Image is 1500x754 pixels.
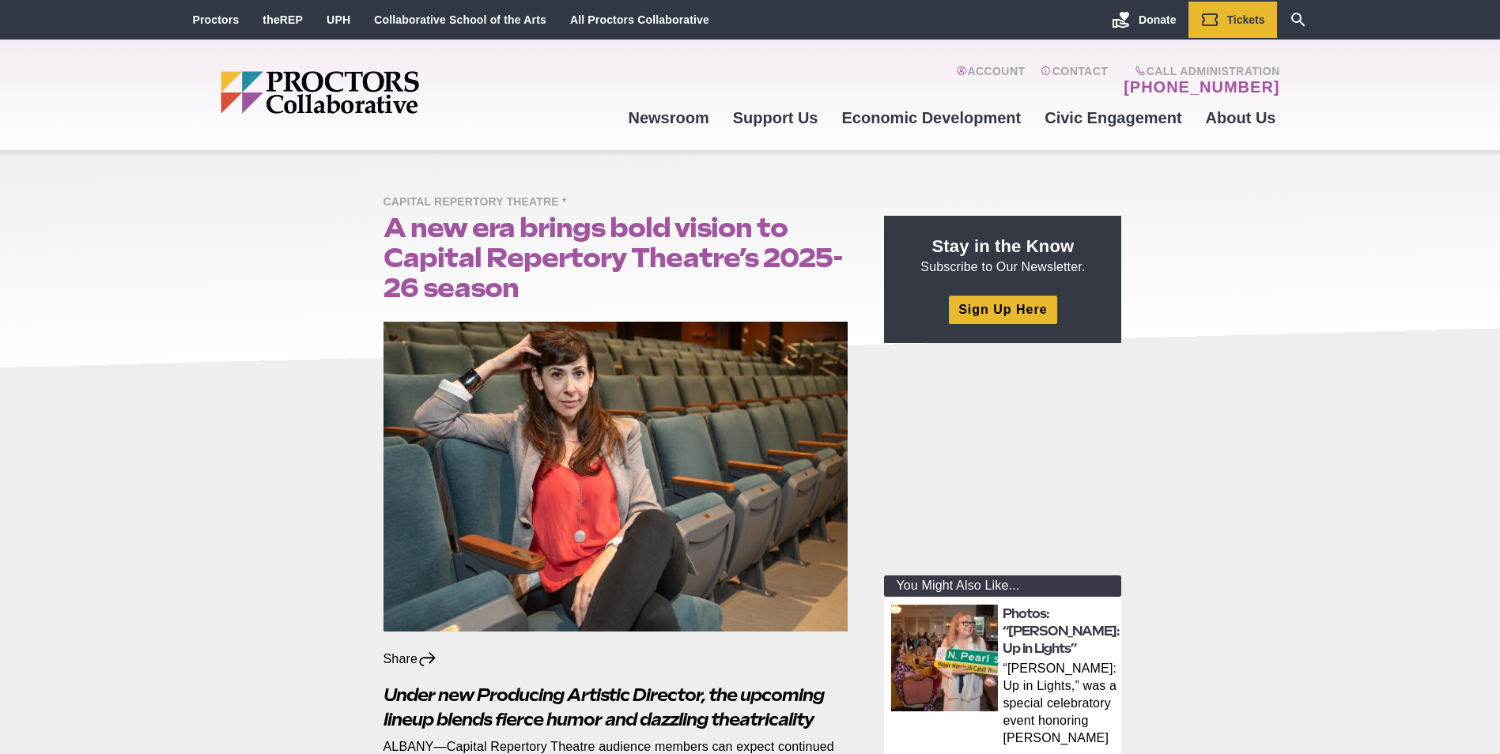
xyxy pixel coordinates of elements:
a: Sign Up Here [949,296,1056,323]
div: Share [384,650,438,668]
a: Capital Repertory Theatre * [384,194,575,208]
a: About Us [1194,96,1288,139]
a: Collaborative School of the Arts [374,13,546,26]
strong: Stay in the Know [932,236,1075,256]
a: theREP [263,13,303,26]
a: Photos: “[PERSON_NAME]: Up in Lights” [1003,606,1120,657]
a: UPH [327,13,350,26]
a: Economic Development [830,96,1033,139]
img: Proctors logo [221,71,541,114]
a: [PHONE_NUMBER] [1124,77,1279,96]
span: Donate [1139,13,1176,26]
span: Capital Repertory Theatre * [384,193,575,213]
iframe: Advertisement [884,362,1121,560]
img: thumbnail: Photos: “Maggie: Up in Lights” [891,605,998,711]
div: You Might Also Like... [884,575,1121,597]
p: Subscribe to Our Newsletter. [903,235,1102,276]
em: Under new Producing Artistic Director, the upcoming lineup blends fierce humor and dazzling theat... [384,684,824,729]
p: “[PERSON_NAME]: Up in Lights,” was a special celebratory event honoring [PERSON_NAME] extraordina... [1003,660,1116,750]
a: Proctors [193,13,240,26]
span: Tickets [1227,13,1265,26]
a: Donate [1100,2,1188,38]
h1: A new era brings bold vision to Capital Repertory Theatre’s 2025-26 season [384,213,848,303]
a: Search [1277,2,1320,38]
a: Tickets [1188,2,1277,38]
a: Contact [1041,65,1108,96]
a: All Proctors Collaborative [570,13,709,26]
a: Newsroom [616,96,720,139]
a: Civic Engagement [1033,96,1193,139]
span: Call Administration [1119,65,1279,77]
a: Support Us [721,96,830,139]
a: Account [956,65,1025,96]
